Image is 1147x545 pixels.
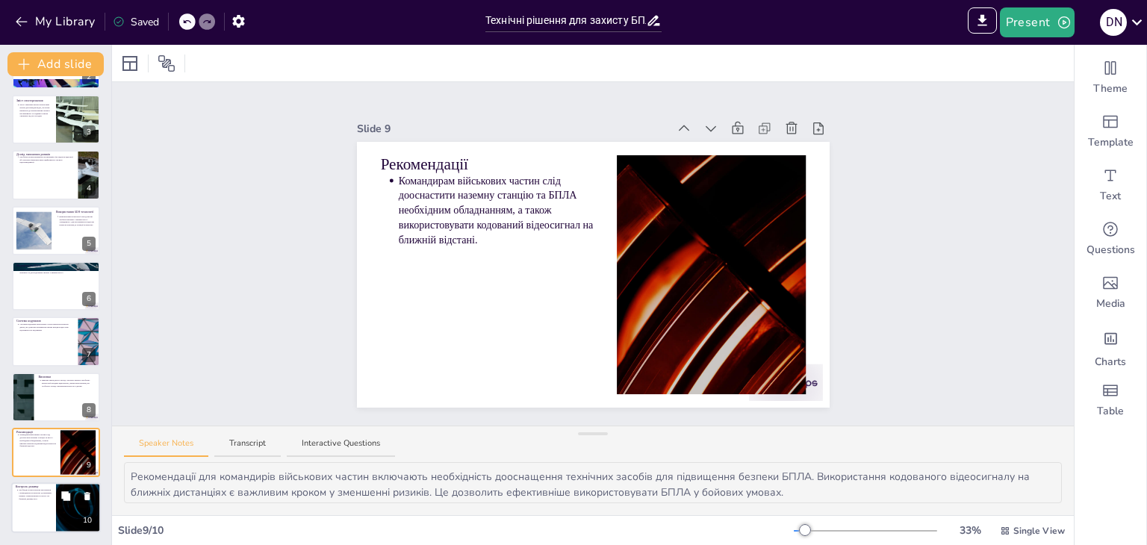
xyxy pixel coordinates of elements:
div: 5 [82,237,96,251]
p: Система кодування [16,319,74,323]
div: 3 [12,95,100,144]
p: Зміст спостереження [16,99,52,103]
div: 8 [12,373,100,422]
div: 4 [82,181,96,196]
div: 33 % [952,523,988,538]
span: Template [1088,135,1134,150]
button: Speaker Notes [124,437,208,458]
p: Контроль режиму [16,485,52,490]
textarea: Рекомендації для командирів військових частин включають необхідність дооснащення технічних засобі... [124,462,1062,503]
div: 8 [82,403,96,417]
p: Рекомендації [380,153,593,175]
div: Slide 9 [357,121,668,137]
span: Questions [1087,243,1135,258]
div: 7 [12,317,100,366]
div: Change the overall theme [1075,51,1146,105]
p: Рекомендації [16,430,56,435]
p: Командирам військових частин слід дооснастити наземну станцію та БПЛА необхідним обладнанням, а т... [398,173,593,247]
p: Використання даного методу частково вирішує проблему аналогової передачі відеоканалу, зменшуючи р... [42,379,96,387]
div: 6 [82,292,96,306]
div: 7 [82,348,96,362]
p: Система кодування інтегрована з польотним контролером дрона, що дозволяє перемикати режим передач... [19,323,73,331]
div: Add text boxes [1075,158,1146,212]
div: Get real-time input from your audience [1075,212,1146,266]
div: 5 [12,206,100,255]
div: Add ready made slides [1075,105,1146,158]
div: 9 [82,458,96,473]
p: Досвід зменшення ризиків [16,152,74,157]
div: 6 [12,261,100,311]
p: Необхідно контролювати штурманом і командиром розрахунку дотримання режиму переключення і польоту... [19,489,52,500]
span: Position [158,54,175,72]
div: 10 [78,514,96,529]
p: Використання SDR технології [56,209,96,214]
input: Insert title [485,10,646,31]
p: Висновки [38,374,96,379]
button: Add slide [7,52,104,76]
div: 3 [82,125,96,140]
span: Theme [1093,81,1128,96]
div: Saved [113,14,159,30]
div: Add charts and graphs [1075,320,1146,373]
p: БПЛА використовують аналоговий сигнал для передачі відео, що може призвести до перехоплення сигна... [19,104,52,117]
p: Проблему можна вирішити організаційно (посадка на відстані) або технічно (використання оцифровано... [19,156,73,164]
span: Table [1097,404,1124,419]
button: Interactive Questions [287,437,395,458]
button: D N [1100,7,1127,37]
span: Media [1096,296,1125,311]
p: Командирам військових частин слід дооснастити наземну станцію та БПЛА необхідним обладнанням, а т... [19,434,56,447]
p: Використання технології SDR дозволяє зробити картинку з камери БПЛА "невидимою" для противника на... [59,215,96,226]
button: My Library [11,10,102,34]
span: Text [1100,189,1121,204]
button: Transcript [214,437,281,458]
div: 4 [12,150,100,199]
p: Модифікація БПЛА [16,264,96,268]
p: Модифікація включає заміну аналогової камери на цифрову та додавання міні-комп'ютера Raspberry Pi... [19,268,96,273]
span: Charts [1095,355,1126,370]
div: Add images, graphics, shapes or video [1075,266,1146,320]
div: Slide 9 / 10 [118,523,794,538]
button: Present [1000,7,1075,37]
div: D N [1100,9,1127,36]
div: 10 [11,483,101,534]
span: Export to PowerPoint [968,7,997,37]
button: Delete Slide [78,488,96,505]
span: Single View [1013,524,1065,538]
div: Layout [118,52,142,75]
div: 2 [82,70,96,84]
div: 9 [12,428,100,477]
div: Add a table [1075,373,1146,427]
button: Duplicate Slide [57,488,75,505]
